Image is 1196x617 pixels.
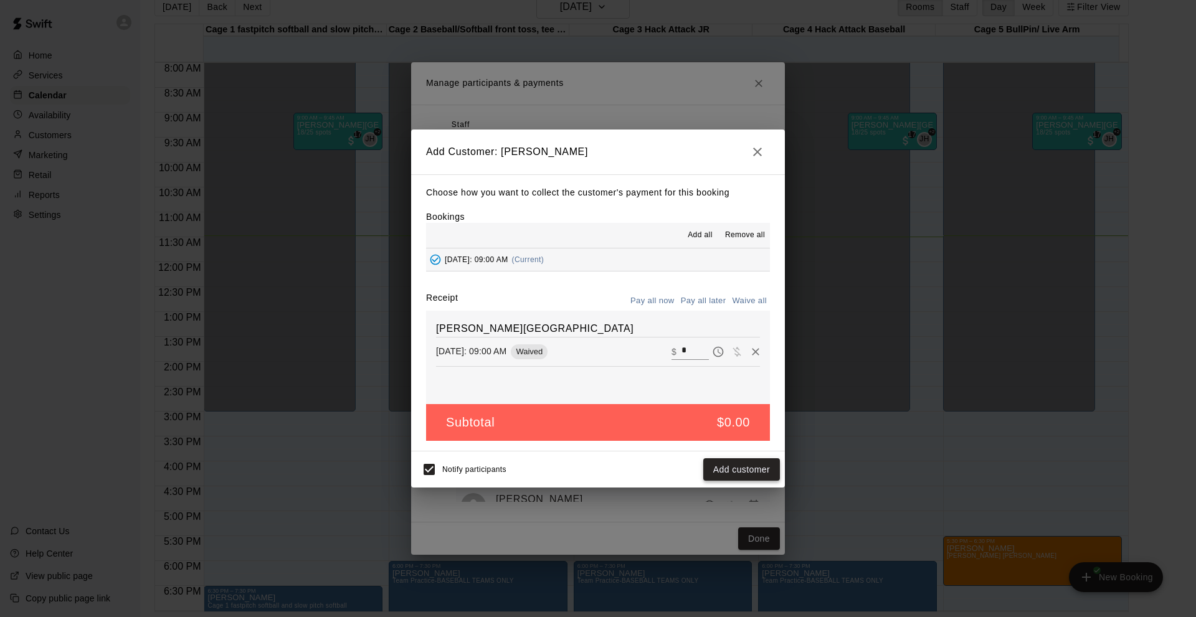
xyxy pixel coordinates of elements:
[709,346,728,356] span: Pay later
[426,250,445,269] button: Added - Collect Payment
[717,414,750,431] h5: $0.00
[725,229,765,242] span: Remove all
[746,342,765,361] button: Remove
[672,346,676,358] p: $
[411,130,785,174] h2: Add Customer: [PERSON_NAME]
[426,248,770,271] button: Added - Collect Payment[DATE]: 09:00 AM(Current)
[446,414,495,431] h5: Subtotal
[426,291,458,311] label: Receipt
[680,225,720,245] button: Add all
[436,345,506,357] p: [DATE]: 09:00 AM
[678,291,729,311] button: Pay all later
[426,212,465,222] label: Bookings
[445,255,508,264] span: [DATE]: 09:00 AM
[729,291,770,311] button: Waive all
[703,458,780,481] button: Add customer
[728,346,746,356] span: Waive payment
[720,225,770,245] button: Remove all
[426,185,770,200] p: Choose how you want to collect the customer's payment for this booking
[512,255,544,264] span: (Current)
[688,229,713,242] span: Add all
[511,347,548,356] span: Waived
[442,465,506,474] span: Notify participants
[436,321,760,337] h6: [PERSON_NAME][GEOGRAPHIC_DATA]
[627,291,678,311] button: Pay all now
